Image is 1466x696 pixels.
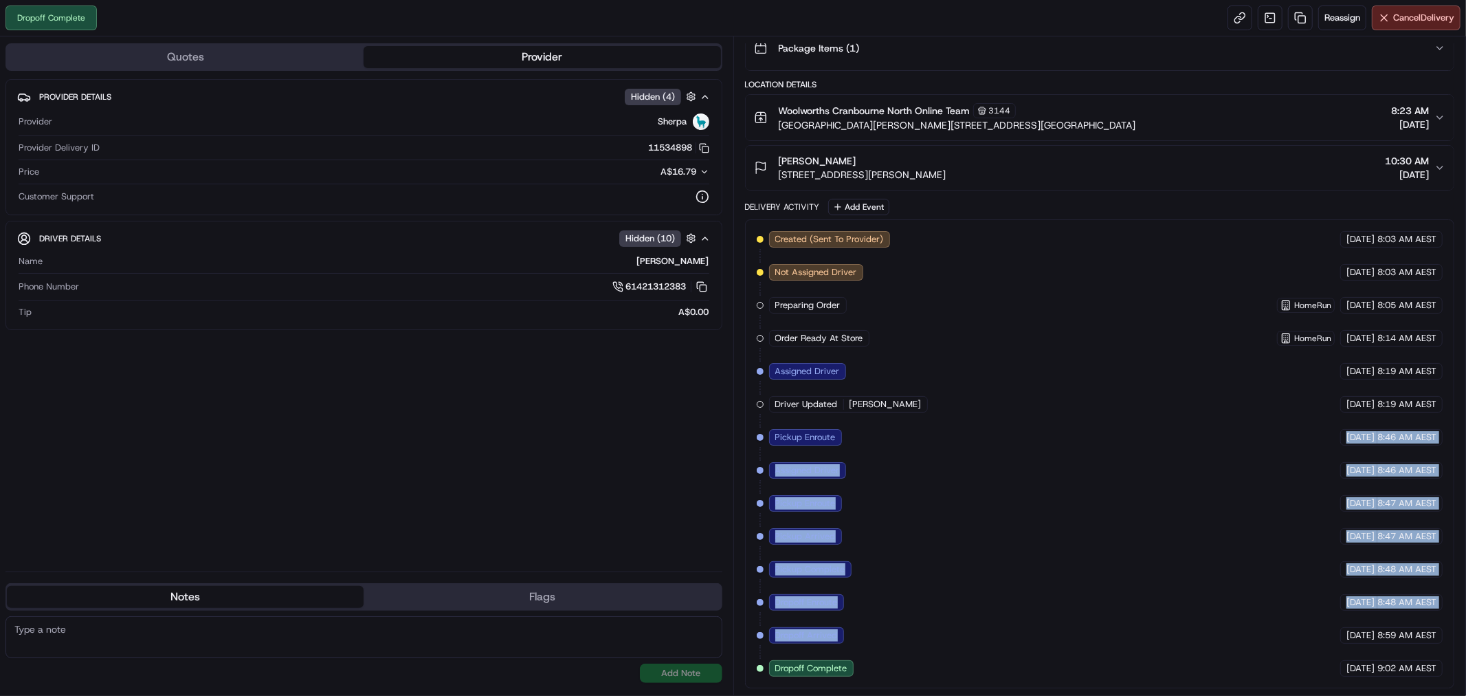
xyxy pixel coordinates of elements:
[19,255,43,268] span: Name
[137,233,166,243] span: Pylon
[625,88,700,105] button: Hidden (4)
[1385,154,1429,168] span: 10:30 AM
[649,142,709,154] button: 11534898
[17,85,711,108] button: Provider DetailsHidden (4)
[1377,398,1436,411] span: 8:19 AM AEST
[775,365,840,378] span: Assigned Driver
[1377,596,1436,609] span: 8:48 AM AEST
[1346,464,1375,477] span: [DATE]
[1318,6,1366,30] button: Reassign
[775,431,836,444] span: Pickup Enroute
[1385,168,1429,182] span: [DATE]
[39,91,111,102] span: Provider Details
[37,306,709,318] div: A$0.00
[234,135,250,152] button: Start new chat
[1377,563,1436,576] span: 8:48 AM AEST
[625,232,675,245] span: Hidden ( 10 )
[1377,431,1436,444] span: 8:46 AM AEST
[779,41,860,55] span: Package Items ( 1 )
[1377,497,1436,510] span: 8:47 AM AEST
[47,145,174,156] div: We're available if you need us!
[14,55,250,77] p: Welcome 👋
[775,497,836,510] span: Pickup Enroute
[779,118,1136,132] span: [GEOGRAPHIC_DATA][PERSON_NAME][STREET_ADDRESS][GEOGRAPHIC_DATA]
[1346,266,1375,279] span: [DATE]
[1346,563,1375,576] span: [DATE]
[364,586,720,608] button: Flags
[1377,365,1436,378] span: 8:19 AM AEST
[130,199,221,213] span: API Documentation
[1391,118,1429,131] span: [DATE]
[779,168,946,182] span: [STREET_ADDRESS][PERSON_NAME]
[775,629,838,642] span: Dropoff Arrived
[1324,12,1360,24] span: Reassign
[14,201,25,212] div: 📗
[1377,662,1436,675] span: 9:02 AM AEST
[1346,233,1375,246] span: [DATE]
[746,146,1454,190] button: [PERSON_NAME][STREET_ADDRESS][PERSON_NAME]10:30 AM[DATE]
[1377,464,1436,477] span: 8:46 AM AEST
[989,105,1011,116] span: 3144
[779,104,970,118] span: Woolworths Cranbourne North Online Team
[775,662,847,675] span: Dropoff Complete
[588,166,709,178] button: A$16.79
[1372,6,1461,30] button: CancelDelivery
[1377,233,1436,246] span: 8:03 AM AEST
[619,230,700,247] button: Hidden (10)
[775,596,838,609] span: Dropoff Enroute
[1346,332,1375,345] span: [DATE]
[745,79,1455,90] div: Location Details
[1346,398,1375,411] span: [DATE]
[1294,333,1331,344] span: HomeRun
[775,233,884,246] span: Created (Sent To Provider)
[1377,299,1436,312] span: 8:05 AM AEST
[48,255,709,268] div: [PERSON_NAME]
[849,398,922,411] span: [PERSON_NAME]
[7,586,364,608] button: Notes
[19,166,39,178] span: Price
[1346,431,1375,444] span: [DATE]
[612,279,709,294] a: 61421312383
[1377,332,1436,345] span: 8:14 AM AEST
[1377,530,1436,543] span: 8:47 AM AEST
[775,299,841,312] span: Preparing Order
[775,530,836,543] span: Pickup Arrived
[1294,300,1331,311] span: HomeRun
[27,199,105,213] span: Knowledge Base
[7,46,364,68] button: Quotes
[1377,629,1436,642] span: 8:59 AM AEST
[745,202,820,213] div: Delivery Activity
[828,199,889,215] button: Add Event
[1346,299,1375,312] span: [DATE]
[775,464,840,477] span: Assigned Driver
[17,227,711,250] button: Driver DetailsHidden (10)
[779,154,856,168] span: [PERSON_NAME]
[775,563,845,576] span: Pickup Complete
[1346,596,1375,609] span: [DATE]
[36,89,227,103] input: Clear
[116,201,127,212] div: 💻
[631,91,675,103] span: Hidden ( 4 )
[14,14,41,41] img: Nash
[1346,629,1375,642] span: [DATE]
[19,191,94,203] span: Customer Support
[1346,662,1375,675] span: [DATE]
[1346,365,1375,378] span: [DATE]
[8,194,111,219] a: 📗Knowledge Base
[19,306,32,318] span: Tip
[775,266,857,279] span: Not Assigned Driver
[19,281,79,293] span: Phone Number
[658,116,687,128] span: Sherpa
[775,332,863,345] span: Order Ready At Store
[626,281,687,293] span: 61421312383
[746,26,1454,70] button: Package Items (1)
[47,131,225,145] div: Start new chat
[746,95,1454,140] button: Woolworths Cranbourne North Online Team3144[GEOGRAPHIC_DATA][PERSON_NAME][STREET_ADDRESS][GEOGRAP...
[775,398,838,411] span: Driver Updated
[1346,497,1375,510] span: [DATE]
[19,142,100,154] span: Provider Delivery ID
[14,131,38,156] img: 1736555255976-a54dd68f-1ca7-489b-9aae-adbdc363a1c4
[661,166,697,177] span: A$16.79
[97,232,166,243] a: Powered byPylon
[1346,530,1375,543] span: [DATE]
